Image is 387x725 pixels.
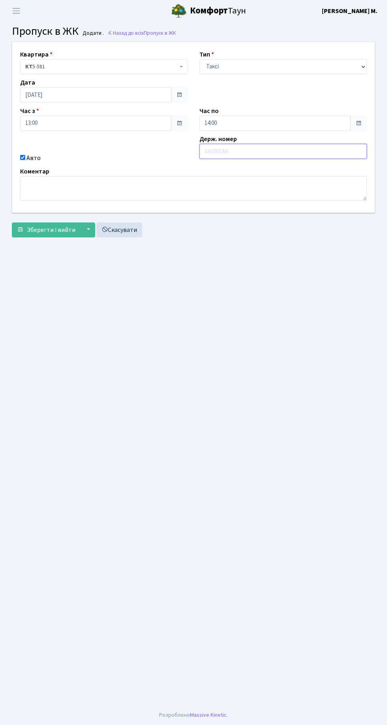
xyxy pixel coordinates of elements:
span: Пропуск в ЖК [12,23,79,39]
span: <b>КТ</b>&nbsp;&nbsp;&nbsp;&nbsp;5-581 [20,59,188,74]
label: Коментар [20,167,49,176]
button: Зберегти і вийти [12,222,81,237]
a: [PERSON_NAME] М. [322,6,378,16]
span: <b>КТ</b>&nbsp;&nbsp;&nbsp;&nbsp;5-581 [25,63,178,71]
div: Розроблено . [159,711,228,719]
span: Пропуск в ЖК [144,29,176,37]
b: Комфорт [190,4,228,17]
a: Назад до всіхПропуск в ЖК [107,29,176,37]
label: Авто [26,153,41,163]
label: Тип [199,50,214,59]
button: Переключити навігацію [6,4,26,17]
b: КТ [25,63,32,71]
input: AA0001AA [199,144,367,159]
label: Квартира [20,50,53,59]
label: Дата [20,78,35,87]
small: Додати . [81,30,104,37]
label: Держ. номер [199,134,237,144]
span: Таун [190,4,246,18]
label: Час по [199,106,219,116]
span: Зберегти і вийти [27,226,75,234]
img: logo.png [171,3,187,19]
a: Massive Kinetic [190,711,227,719]
a: Скасувати [96,222,142,237]
label: Час з [20,106,39,116]
b: [PERSON_NAME] М. [322,7,378,15]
